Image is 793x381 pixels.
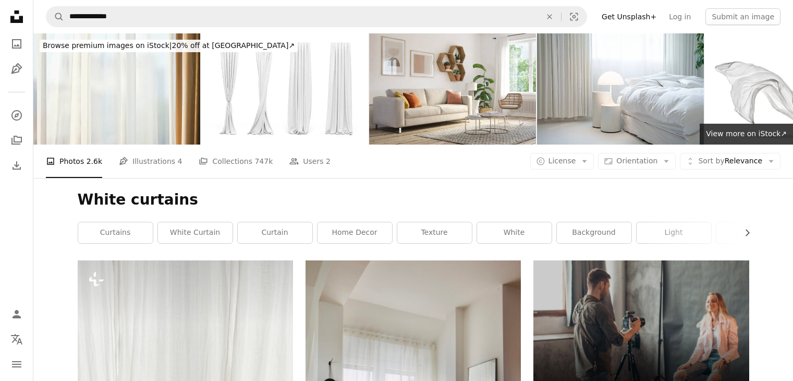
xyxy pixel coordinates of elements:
[6,304,27,325] a: Log in / Sign up
[78,190,749,209] h1: White curtains
[6,155,27,176] a: Download History
[548,157,576,165] span: License
[6,329,27,350] button: Language
[158,222,233,243] a: white curtain
[706,129,787,138] span: View more on iStock ↗
[6,58,27,79] a: Illustrations
[705,8,780,25] button: Submit an image
[369,33,536,145] img: Bohemian living room interior - 3d render
[238,222,312,243] a: curtain
[199,145,273,178] a: Collections 747k
[178,156,182,167] span: 4
[663,8,697,25] a: Log in
[6,33,27,54] a: Photos
[477,222,552,243] a: white
[43,41,295,50] span: 20% off at [GEOGRAPHIC_DATA] ↗
[318,222,392,243] a: home decor
[562,7,587,27] button: Visual search
[616,157,657,165] span: Orientation
[598,153,676,170] button: Orientation
[716,222,791,243] a: wallpaper
[201,33,368,145] img: 3d curtains on white background
[326,156,331,167] span: 2
[557,222,631,243] a: background
[46,7,64,27] button: Search Unsplash
[6,105,27,126] a: Explore
[700,124,793,145] a: View more on iStock↗
[698,157,724,165] span: Sort by
[6,130,27,151] a: Collections
[680,153,780,170] button: Sort byRelevance
[289,145,331,178] a: Users 2
[119,145,182,178] a: Illustrations 4
[46,6,587,27] form: Find visuals sitewide
[595,8,663,25] a: Get Unsplash+
[397,222,472,243] a: texture
[738,222,749,243] button: scroll list to the right
[43,41,172,50] span: Browse premium images on iStock |
[538,7,561,27] button: Clear
[537,33,704,145] img: Bedroom
[78,222,153,243] a: curtains
[637,222,711,243] a: light
[6,354,27,375] button: Menu
[698,156,762,166] span: Relevance
[33,33,200,145] img: Net Curtain Background
[530,153,594,170] button: License
[254,156,273,167] span: 747k
[33,33,304,58] a: Browse premium images on iStock|20% off at [GEOGRAPHIC_DATA]↗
